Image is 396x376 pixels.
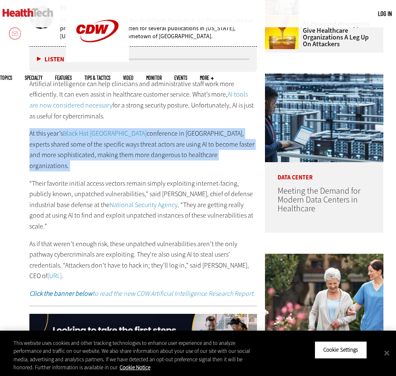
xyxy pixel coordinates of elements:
img: Home [3,8,53,17]
a: Tips & Tactics [84,75,110,80]
div: User menu [378,9,392,18]
button: Cookie Settings [315,341,367,359]
p: Artificial intelligence can help clinicians and administrative staff work more efficiently. It ca... [29,79,257,121]
em: to read the new CDW Artificial Intelligence Research Report. [29,289,255,298]
a: Log in [378,10,392,17]
p: As if that weren’t enough risk, these unpatched vulnerabilities aren’t the only pathway cybercrim... [29,239,257,281]
strong: Click the banner below [29,289,92,298]
button: Close [378,344,396,362]
p: “Their favorite initial access vectors remain simply exploiting internet-facing, publicly known, ... [29,178,257,232]
a: CDW [66,55,129,64]
span: More [200,75,214,80]
img: engineer with laptop overlooking data center [265,74,383,162]
a: Events [174,75,187,80]
p: Data Center [265,162,383,181]
span: Specialty [25,75,42,80]
a: More information about your privacy [120,364,150,371]
div: This website uses cookies and other tracking technologies to enhance user experience and to analy... [13,339,259,372]
p: At this year’s conference in [GEOGRAPHIC_DATA], experts shared some of the specific ways threat a... [29,128,257,171]
a: [URL] [47,271,62,280]
a: Click the banner belowto read the new CDW Artificial Intelligence Research Report. [29,289,255,298]
img: x-airesearch-animated-2025-click-desktop [29,314,257,353]
img: nurse walks with senior woman through a garden [265,254,383,342]
a: Meeting the Demand for Modern Data Centers in Healthcare [278,185,360,214]
a: Black Hat [GEOGRAPHIC_DATA] [63,129,147,138]
a: Features [55,75,72,80]
a: Video [123,75,134,80]
a: MonITor [146,75,162,80]
a: National Security Agency [110,200,178,209]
